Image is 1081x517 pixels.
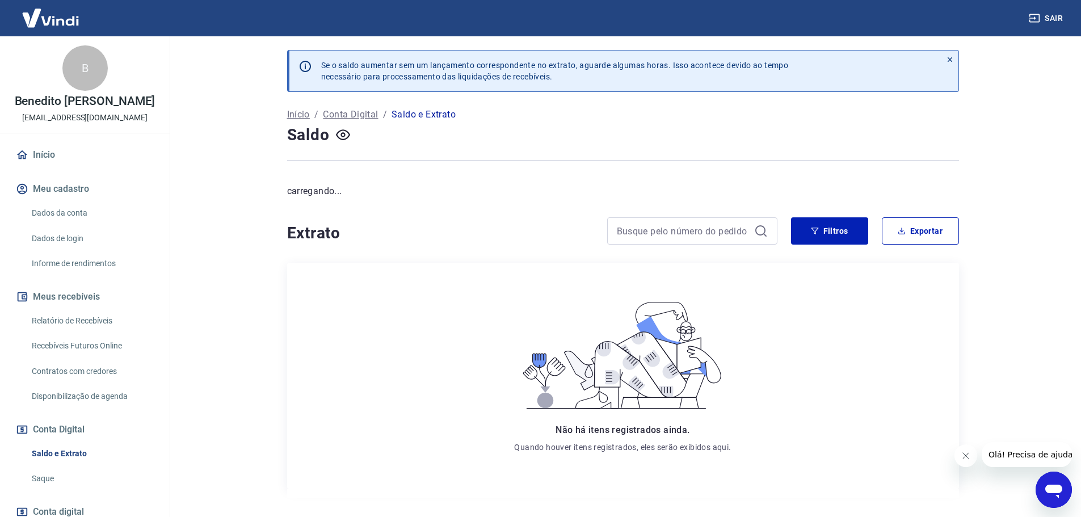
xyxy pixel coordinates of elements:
a: Disponibilização de agenda [27,385,156,408]
button: Filtros [791,217,868,245]
a: Conta Digital [323,108,378,121]
a: Início [14,142,156,167]
iframe: Botão para abrir a janela de mensagens [1036,472,1072,508]
button: Sair [1027,8,1067,29]
button: Meu cadastro [14,176,156,201]
h4: Saldo [287,124,330,146]
a: Saldo e Extrato [27,442,156,465]
p: carregando... [287,184,959,198]
a: Saque [27,467,156,490]
h4: Extrato [287,222,594,245]
a: Dados da conta [27,201,156,225]
div: B [62,45,108,91]
button: Meus recebíveis [14,284,156,309]
p: Benedito [PERSON_NAME] [15,95,155,107]
a: Recebíveis Futuros Online [27,334,156,358]
a: Relatório de Recebíveis [27,309,156,333]
iframe: Mensagem da empresa [982,442,1072,467]
a: Informe de rendimentos [27,252,156,275]
button: Exportar [882,217,959,245]
p: [EMAIL_ADDRESS][DOMAIN_NAME] [22,112,148,124]
p: Saldo e Extrato [392,108,456,121]
p: / [383,108,387,121]
a: Início [287,108,310,121]
p: Se o saldo aumentar sem um lançamento correspondente no extrato, aguarde algumas horas. Isso acon... [321,60,789,82]
span: Olá! Precisa de ajuda? [7,8,95,17]
a: Dados de login [27,227,156,250]
button: Conta Digital [14,417,156,442]
p: / [314,108,318,121]
img: Vindi [14,1,87,35]
p: Quando houver itens registrados, eles serão exibidos aqui. [514,442,731,453]
a: Contratos com credores [27,360,156,383]
input: Busque pelo número do pedido [617,222,750,239]
iframe: Fechar mensagem [954,444,977,467]
span: Não há itens registrados ainda. [556,424,689,435]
